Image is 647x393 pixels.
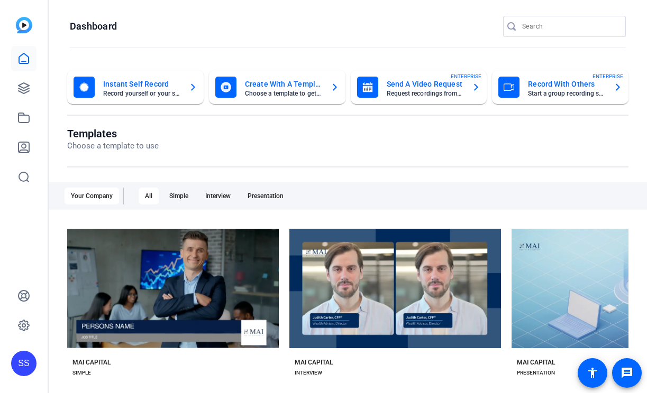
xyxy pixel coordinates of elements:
div: INTERVIEW [295,369,322,377]
span: ENTERPRISE [593,72,623,80]
mat-card-title: Send A Video Request [387,78,464,90]
div: PRESENTATION [517,369,555,377]
div: SIMPLE [72,369,91,377]
button: Send A Video RequestRequest recordings from anyone, anywhereENTERPRISE [351,70,487,104]
mat-card-title: Record With Others [528,78,605,90]
mat-card-subtitle: Record yourself or your screen [103,90,180,97]
span: ENTERPRISE [451,72,481,80]
div: MAI CAPITAL [72,358,111,367]
mat-card-title: Instant Self Record [103,78,180,90]
h1: Dashboard [70,20,117,33]
mat-card-subtitle: Start a group recording session [528,90,605,97]
mat-card-subtitle: Choose a template to get started [245,90,322,97]
button: Record With OthersStart a group recording sessionENTERPRISE [492,70,628,104]
div: MAI CAPITAL [295,358,333,367]
div: Simple [163,188,195,204]
mat-card-subtitle: Request recordings from anyone, anywhere [387,90,464,97]
button: Instant Self RecordRecord yourself or your screen [67,70,204,104]
div: Interview [199,188,237,204]
div: Presentation [241,188,290,204]
div: Your Company [65,188,119,204]
div: SS [11,351,37,376]
h1: Templates [67,127,159,140]
div: MAI CAPITAL [517,358,555,367]
mat-icon: accessibility [586,367,599,379]
img: blue-gradient.svg [16,17,32,33]
mat-card-title: Create With A Template [245,78,322,90]
div: All [139,188,159,204]
p: Choose a template to use [67,140,159,152]
input: Search [522,20,617,33]
button: Create With A TemplateChoose a template to get started [209,70,345,104]
mat-icon: message [621,367,633,379]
